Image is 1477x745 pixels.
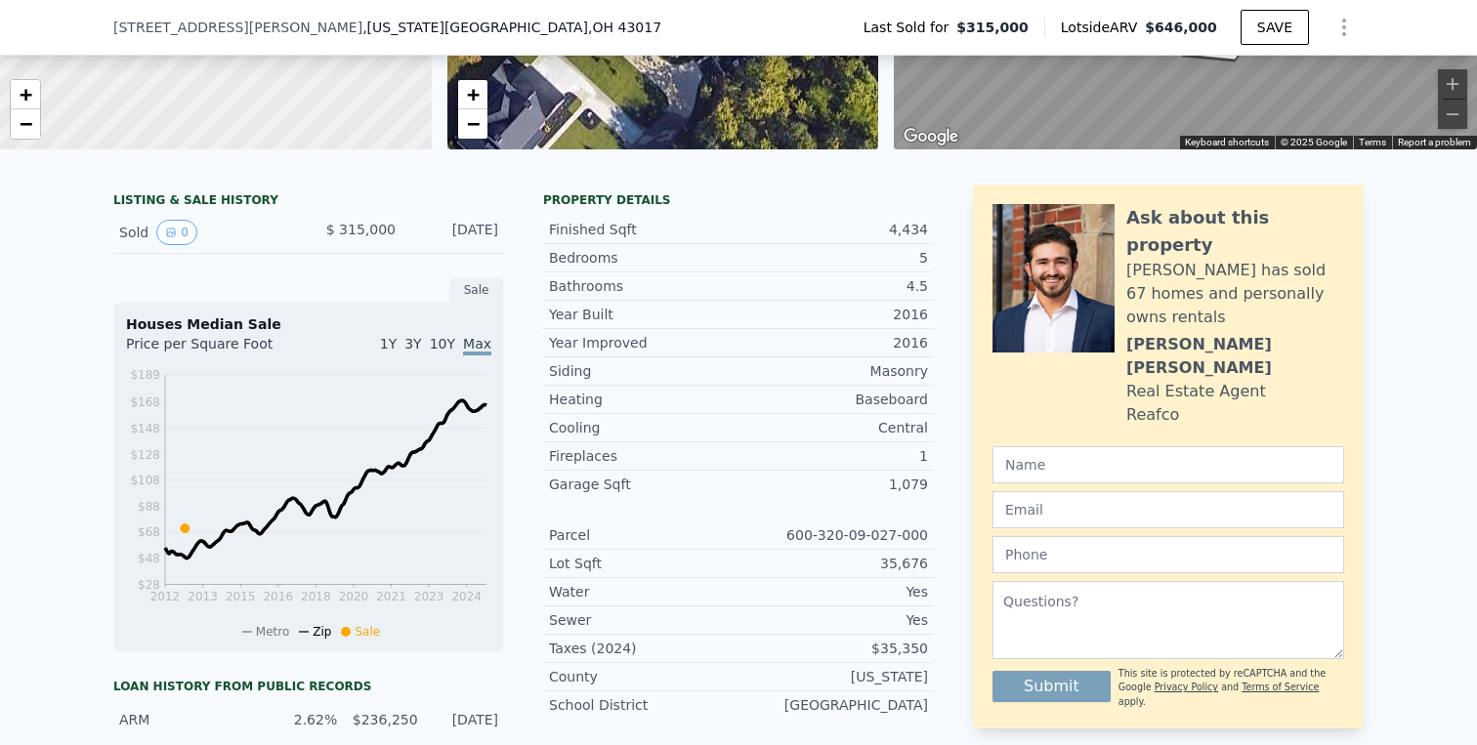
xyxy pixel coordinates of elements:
div: [US_STATE] [738,667,928,686]
a: Report a problem [1398,137,1471,147]
span: $315,000 [956,18,1029,37]
div: Lot Sqft [549,554,738,573]
button: SAVE [1241,10,1309,45]
tspan: 2018 [301,590,331,603]
tspan: 2021 [376,590,406,603]
button: Zoom in [1438,69,1467,99]
span: $ 315,000 [326,222,396,237]
div: Real Estate Agent [1126,380,1266,403]
tspan: $128 [130,448,160,462]
span: $646,000 [1145,20,1217,35]
div: Taxes (2024) [549,639,738,658]
div: School District [549,695,738,715]
div: 2016 [738,333,928,352]
div: Bedrooms [549,248,738,268]
div: ARM [119,710,257,729]
span: Last Sold for [864,18,957,37]
div: Loan history from public records [113,679,504,694]
div: Cooling [549,418,738,437]
button: Keyboard shortcuts [1185,136,1269,149]
div: [GEOGRAPHIC_DATA] [738,695,928,715]
div: Ask about this property [1126,204,1344,259]
button: Submit [992,671,1111,702]
tspan: $189 [130,368,160,382]
div: Siding [549,361,738,381]
a: Privacy Policy [1155,682,1218,692]
button: Show Options [1325,8,1364,47]
div: Sewer [549,610,738,630]
div: Yes [738,582,928,601]
a: Zoom out [458,109,487,139]
span: [STREET_ADDRESS][PERSON_NAME] [113,18,362,37]
tspan: $68 [138,525,160,539]
tspan: 2012 [150,590,181,603]
a: Terms of Service [1242,682,1319,692]
div: 4.5 [738,276,928,296]
div: This site is protected by reCAPTCHA and the Google and apply. [1118,667,1344,709]
div: 2016 [738,305,928,324]
div: Houses Median Sale [126,314,491,334]
span: + [20,82,32,106]
div: Price per Square Foot [126,334,309,365]
button: Zoom out [1438,100,1467,129]
a: Open this area in Google Maps (opens a new window) [899,124,963,149]
div: Bathrooms [549,276,738,296]
span: 1Y [380,336,397,352]
a: Zoom out [11,109,40,139]
div: Fireplaces [549,446,738,466]
div: Yes [738,610,928,630]
div: Year Built [549,305,738,324]
span: © 2025 Google [1281,137,1347,147]
div: County [549,667,738,686]
div: [DATE] [430,710,498,729]
img: Google [899,124,963,149]
span: Sale [355,625,380,639]
tspan: $168 [130,395,160,409]
tspan: $148 [130,422,160,435]
div: Property details [543,192,934,208]
tspan: 2015 [226,590,256,603]
span: 3Y [404,336,421,352]
span: − [20,111,32,136]
div: 600-320-09-027-000 [738,525,928,545]
div: Year Improved [549,333,738,352]
tspan: $88 [138,500,160,514]
div: [PERSON_NAME] [PERSON_NAME] [1126,333,1344,380]
div: [DATE] [411,220,498,245]
span: Max [463,336,491,355]
input: Phone [992,536,1344,573]
tspan: $28 [138,578,160,592]
button: View historical data [156,220,197,245]
div: Central [738,418,928,437]
div: Reafco [1126,403,1179,427]
a: Zoom in [458,80,487,109]
div: 1,079 [738,475,928,494]
span: − [466,111,479,136]
div: Garage Sqft [549,475,738,494]
div: 5 [738,248,928,268]
div: $236,250 [349,710,417,729]
div: Finished Sqft [549,220,738,239]
tspan: 2016 [263,590,293,603]
div: Sold [119,220,293,245]
div: 1 [738,446,928,466]
div: 35,676 [738,554,928,573]
div: Parcel [549,525,738,545]
div: $35,350 [738,639,928,658]
div: Heating [549,390,738,409]
div: Masonry [738,361,928,381]
tspan: $108 [130,474,160,487]
div: [PERSON_NAME] has sold 67 homes and personally owns rentals [1126,259,1344,329]
div: Sale [449,277,504,303]
div: Baseboard [738,390,928,409]
span: Zip [313,625,331,639]
div: Water [549,582,738,601]
tspan: $48 [138,552,160,565]
tspan: 2023 [414,590,444,603]
span: , [US_STATE][GEOGRAPHIC_DATA] [362,18,661,37]
tspan: 2020 [339,590,369,603]
div: 2.62% [269,710,337,729]
div: LISTING & SALE HISTORY [113,192,504,212]
div: 4,434 [738,220,928,239]
a: Zoom in [11,80,40,109]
